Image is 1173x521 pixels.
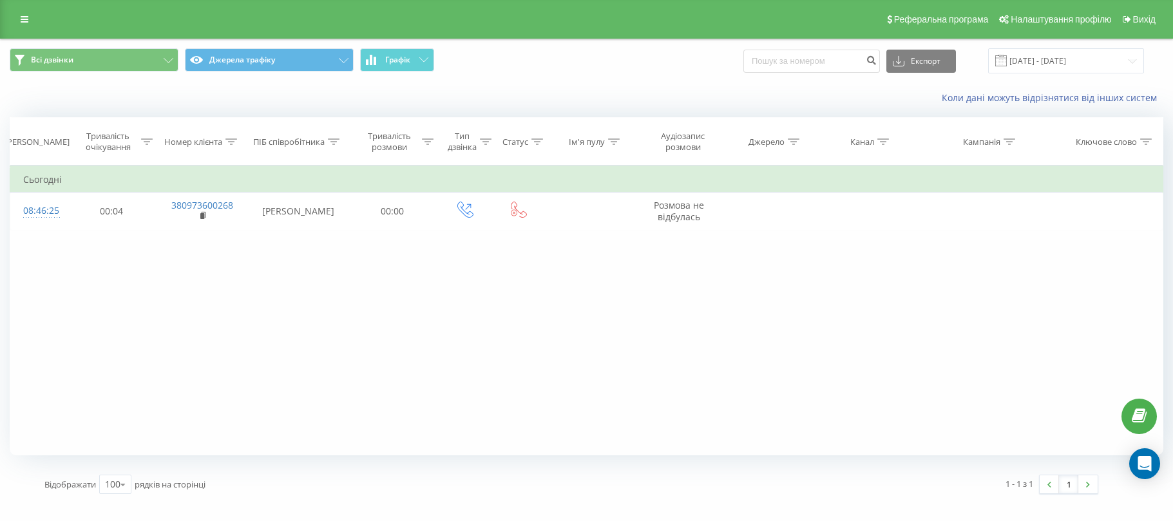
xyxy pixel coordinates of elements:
[135,478,205,490] span: рядків на сторінці
[963,137,1000,147] div: Кампанія
[164,137,222,147] div: Номер клієнта
[385,55,410,64] span: Графік
[749,137,785,147] div: Джерело
[249,193,348,230] td: [PERSON_NAME]
[185,48,354,71] button: Джерела трафіку
[67,193,156,230] td: 00:04
[253,137,325,147] div: ПІБ співробітника
[850,137,874,147] div: Канал
[171,199,233,211] a: 380973600268
[1133,14,1156,24] span: Вихід
[448,131,477,153] div: Тип дзвінка
[348,193,437,230] td: 00:00
[743,50,880,73] input: Пошук за номером
[648,131,719,153] div: Аудіозапис розмови
[886,50,956,73] button: Експорт
[569,137,605,147] div: Ім'я пулу
[105,478,120,491] div: 100
[10,48,178,71] button: Всі дзвінки
[502,137,528,147] div: Статус
[654,199,704,223] span: Розмова не відбулась
[23,198,54,223] div: 08:46:25
[31,55,73,65] span: Всі дзвінки
[894,14,989,24] span: Реферальна програма
[10,167,1163,193] td: Сьогодні
[79,131,138,153] div: Тривалість очікування
[1011,14,1111,24] span: Налаштування профілю
[360,48,434,71] button: Графік
[942,91,1163,104] a: Коли дані можуть відрізнятися вiд інших систем
[1076,137,1137,147] div: Ключове слово
[1059,475,1078,493] a: 1
[1129,448,1160,479] div: Open Intercom Messenger
[359,131,419,153] div: Тривалість розмови
[5,137,70,147] div: [PERSON_NAME]
[1006,477,1033,490] div: 1 - 1 з 1
[44,478,96,490] span: Відображати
